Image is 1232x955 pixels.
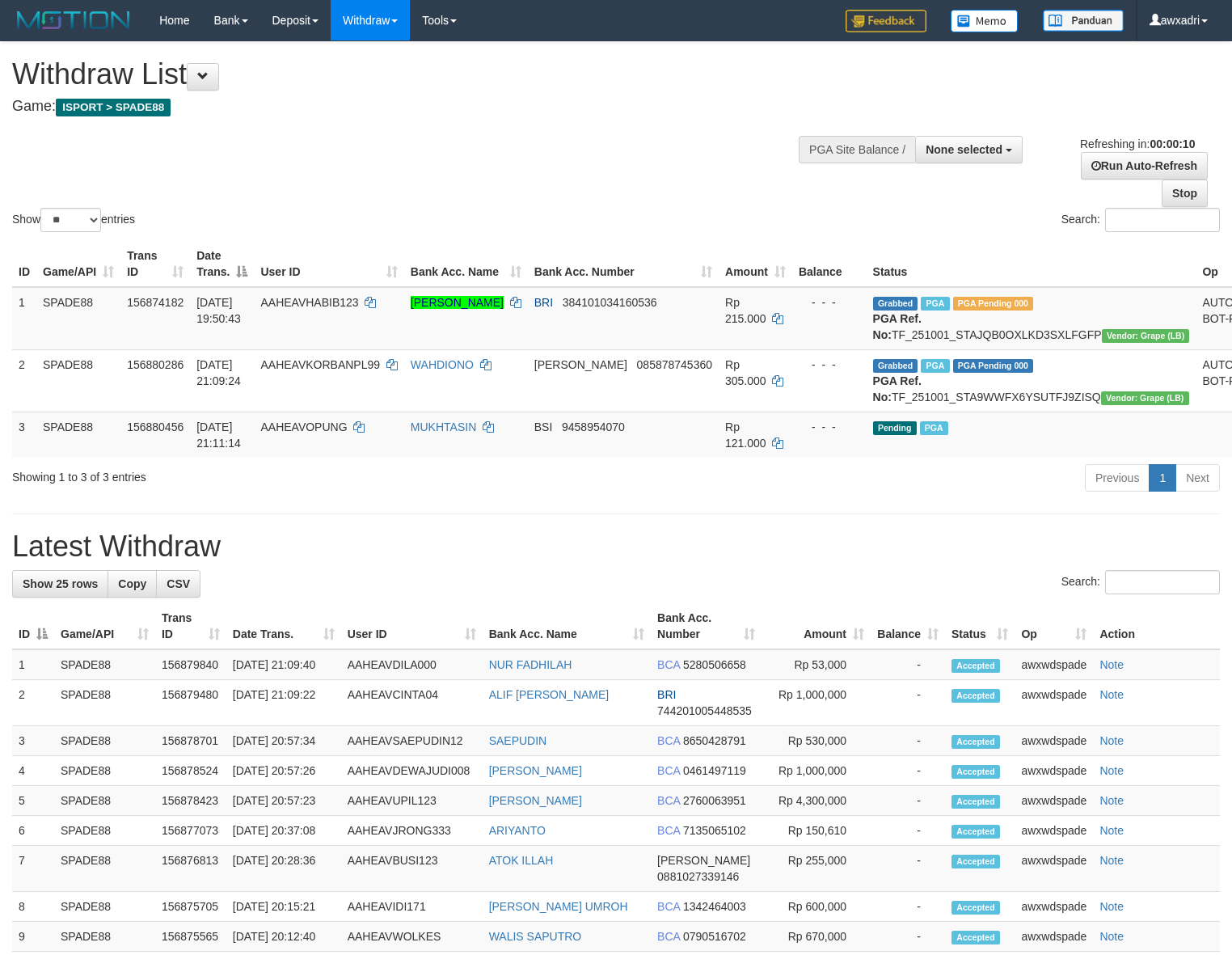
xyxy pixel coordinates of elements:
span: Marked by awxwdspade [920,421,948,435]
td: - [871,786,945,816]
input: Search: [1105,208,1220,232]
span: [PERSON_NAME] [657,854,750,867]
th: Game/API: activate to sort column ascending [54,603,155,649]
td: - [871,846,945,892]
td: SPADE88 [54,726,155,756]
span: Copy 1342464003 to clipboard [683,900,746,913]
select: Showentries [40,208,101,232]
td: - [871,892,945,922]
th: Op: activate to sort column ascending [1015,603,1093,649]
span: Copy 384101034160536 to clipboard [563,296,657,309]
th: User ID: activate to sort column ascending [341,603,483,649]
a: Next [1175,464,1220,492]
td: [DATE] 20:12:40 [226,922,341,952]
td: TF_251001_STAJQB0OXLKD3SXLFGFP [867,287,1196,350]
span: Accepted [951,795,1000,809]
td: 9 [12,922,54,952]
h4: Game: [12,99,805,115]
td: 156878524 [155,756,226,786]
td: awxwdspade [1015,922,1093,952]
span: Copy 7135065102 to clipboard [683,824,746,837]
td: Rp 530,000 [762,726,871,756]
td: awxwdspade [1015,816,1093,846]
td: 2 [12,680,54,726]
a: WAHDIONO [411,358,474,371]
th: Status: activate to sort column ascending [945,603,1015,649]
a: Note [1099,930,1124,943]
span: 156880286 [127,358,184,371]
span: Copy 5280506658 to clipboard [683,658,746,671]
td: AAHEAVDEWAJUDI008 [341,756,483,786]
th: Status [867,241,1196,287]
div: - - - [799,294,860,311]
td: [DATE] 21:09:40 [226,649,341,680]
td: 156876813 [155,846,226,892]
td: 3 [12,412,36,458]
td: AAHEAVDILA000 [341,649,483,680]
span: BCA [657,794,680,807]
span: Accepted [951,689,1000,703]
td: AAHEAVSAEPUDIN12 [341,726,483,756]
span: BSI [534,420,553,433]
td: 156875565 [155,922,226,952]
a: [PERSON_NAME] [489,794,582,807]
span: 156874182 [127,296,184,309]
a: Note [1099,688,1124,701]
td: 156875705 [155,892,226,922]
td: SPADE88 [36,349,120,412]
td: AAHEAVIDI171 [341,892,483,922]
a: Note [1099,658,1124,671]
label: Show entries [12,208,135,232]
span: Copy 0461497119 to clipboard [683,764,746,777]
td: awxwdspade [1015,756,1093,786]
span: Accepted [951,735,1000,749]
span: Marked by awxwdspade [921,297,949,311]
h1: Latest Withdraw [12,530,1220,563]
span: Grabbed [873,359,918,373]
a: Show 25 rows [12,570,108,598]
td: SPADE88 [54,649,155,680]
td: SPADE88 [36,412,120,458]
span: BCA [657,930,680,943]
td: TF_251001_STA9WWFX6YSUTFJ9ZISQ [867,349,1196,412]
th: Bank Acc. Name: activate to sort column ascending [404,241,528,287]
a: Stop [1162,180,1208,207]
span: [DATE] 21:09:24 [196,358,241,387]
th: User ID: activate to sort column ascending [254,241,403,287]
td: SPADE88 [54,786,155,816]
span: Copy 085878745360 to clipboard [637,358,712,371]
a: Note [1099,764,1124,777]
a: Previous [1085,464,1150,492]
td: [DATE] 20:57:26 [226,756,341,786]
td: Rp 670,000 [762,922,871,952]
th: ID: activate to sort column descending [12,603,54,649]
span: Copy 0881027339146 to clipboard [657,870,739,883]
td: - [871,816,945,846]
button: None selected [915,136,1023,163]
td: AAHEAVUPIL123 [341,786,483,816]
b: PGA Ref. No: [873,374,922,404]
div: PGA Site Balance / [799,136,915,163]
a: NUR FADHILAH [489,658,572,671]
td: awxwdspade [1015,846,1093,892]
td: SPADE88 [36,287,120,350]
div: - - - [799,419,860,435]
td: - [871,726,945,756]
span: Pending [873,421,917,435]
span: Refreshing in: [1080,137,1195,150]
a: [PERSON_NAME] UMROH [489,900,628,913]
div: Showing 1 to 3 of 3 entries [12,463,501,485]
td: Rp 53,000 [762,649,871,680]
th: Date Trans.: activate to sort column descending [190,241,254,287]
td: 5 [12,786,54,816]
img: panduan.png [1043,10,1124,32]
a: Note [1099,734,1124,747]
strong: 00:00:10 [1150,137,1195,150]
a: MUKHTASIN [411,420,476,433]
label: Search: [1061,208,1220,232]
span: BRI [657,688,676,701]
th: Trans ID: activate to sort column ascending [155,603,226,649]
a: [PERSON_NAME] [411,296,504,309]
span: [DATE] 19:50:43 [196,296,241,325]
td: - [871,649,945,680]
